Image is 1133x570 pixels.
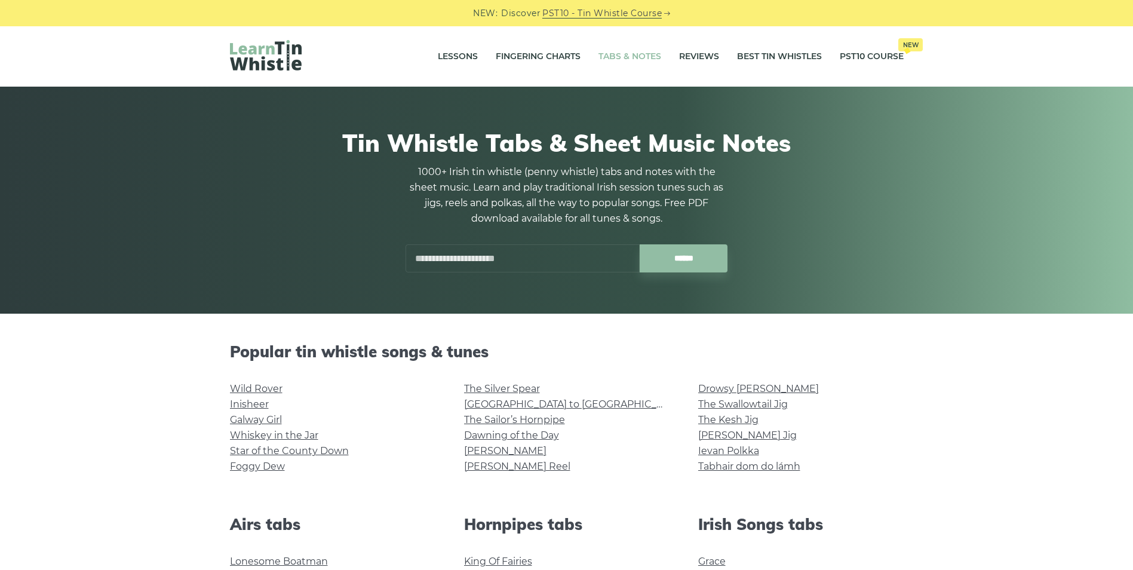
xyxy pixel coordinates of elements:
h1: Tin Whistle Tabs & Sheet Music Notes [230,128,904,157]
a: Inisheer [230,399,269,410]
img: LearnTinWhistle.com [230,40,302,71]
a: Whiskey in the Jar [230,430,318,441]
a: Tabhair dom do lámh [698,461,800,472]
a: The Silver Spear [464,383,540,394]
a: Grace [698,556,726,567]
a: [PERSON_NAME] Reel [464,461,570,472]
a: Fingering Charts [496,42,581,72]
a: King Of Fairies [464,556,532,567]
a: PST10 CourseNew [840,42,904,72]
a: Tabs & Notes [598,42,661,72]
a: Galway Girl [230,414,282,425]
a: Drowsy [PERSON_NAME] [698,383,819,394]
a: Reviews [679,42,719,72]
a: The Swallowtail Jig [698,399,788,410]
a: Foggy Dew [230,461,285,472]
a: Lessons [438,42,478,72]
a: Wild Rover [230,383,283,394]
a: Lonesome Boatman [230,556,328,567]
h2: Popular tin whistle songs & tunes [230,342,904,361]
a: Star of the County Down [230,445,349,456]
h2: Airs tabs [230,515,435,534]
a: Ievan Polkka [698,445,759,456]
span: New [898,38,923,51]
a: [GEOGRAPHIC_DATA] to [GEOGRAPHIC_DATA] [464,399,684,410]
a: [PERSON_NAME] [464,445,546,456]
a: Best Tin Whistles [737,42,822,72]
h2: Irish Songs tabs [698,515,904,534]
h2: Hornpipes tabs [464,515,670,534]
a: [PERSON_NAME] Jig [698,430,797,441]
a: Dawning of the Day [464,430,559,441]
a: The Kesh Jig [698,414,759,425]
p: 1000+ Irish tin whistle (penny whistle) tabs and notes with the sheet music. Learn and play tradi... [406,164,728,226]
a: The Sailor’s Hornpipe [464,414,565,425]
